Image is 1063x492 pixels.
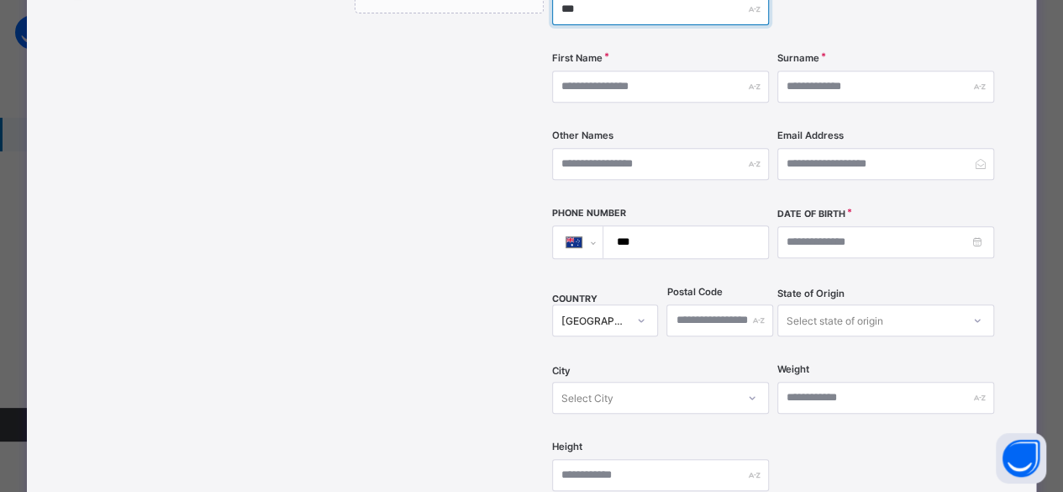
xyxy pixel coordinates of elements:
[552,208,626,219] label: Phone Number
[996,433,1046,484] button: Open asap
[777,363,809,375] label: Weight
[777,130,844,141] label: Email Address
[552,294,597,304] span: COUNTRY
[777,209,845,220] label: Date of Birth
[552,365,571,377] span: City
[777,52,819,64] label: Surname
[666,286,722,298] label: Postal Code
[552,441,582,452] label: Height
[561,315,627,327] div: [GEOGRAPHIC_DATA]
[777,288,845,299] span: State of Origin
[552,130,613,141] label: Other Names
[561,382,613,414] div: Select City
[552,52,603,64] label: First Name
[787,304,883,336] div: Select state of origin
